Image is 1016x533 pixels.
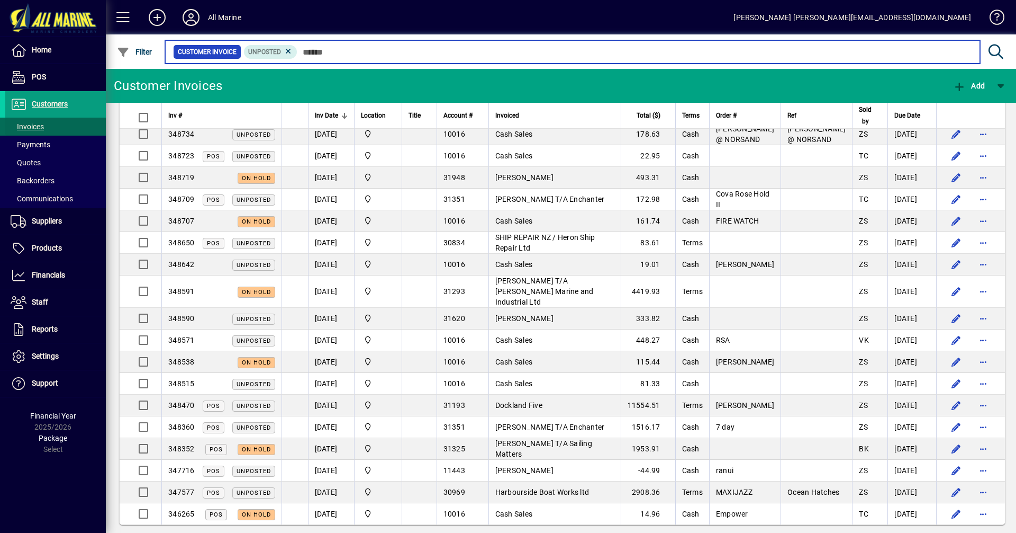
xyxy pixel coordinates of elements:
[682,217,700,225] span: Cash
[947,462,964,479] button: Edit
[168,423,195,431] span: 348360
[621,189,675,210] td: 172.98
[947,440,964,457] button: Edit
[975,191,992,208] button: More options
[443,379,465,388] span: 10016
[787,488,839,496] span: Ocean Hatches
[887,308,936,330] td: [DATE]
[5,118,106,136] a: Invoices
[361,421,395,433] span: Port Road
[5,136,106,154] a: Payments
[947,212,964,229] button: Edit
[975,375,992,392] button: More options
[5,172,106,190] a: Backorders
[361,259,395,270] span: Port Road
[682,358,700,366] span: Cash
[947,234,964,251] button: Edit
[495,439,592,458] span: [PERSON_NAME] T/A Sailing Matters
[443,445,465,453] span: 31325
[887,373,936,395] td: [DATE]
[207,153,220,160] span: POS
[5,37,106,64] a: Home
[11,194,73,203] span: Communications
[5,208,106,235] a: Suppliers
[174,8,208,27] button: Profile
[168,445,195,453] span: 348352
[621,123,675,145] td: 178.63
[621,373,675,395] td: 81.33
[207,240,220,247] span: POS
[495,401,542,410] span: Dockland Five
[315,110,348,121] div: Inv Date
[237,131,271,138] span: Unposted
[168,110,182,121] span: Inv #
[361,172,395,183] span: Port Road
[114,42,155,61] button: Filter
[308,123,354,145] td: [DATE]
[716,190,770,209] span: Cova Rose Hold II
[168,401,195,410] span: 348470
[947,256,964,273] button: Edit
[682,314,700,323] span: Cash
[637,110,660,121] span: Total ($)
[237,424,271,431] span: Unposted
[242,218,271,225] span: On hold
[361,334,395,346] span: Port Road
[733,9,971,26] div: [PERSON_NAME] [PERSON_NAME][EMAIL_ADDRESS][DOMAIN_NAME]
[621,460,675,482] td: -44.99
[859,260,868,269] span: ZS
[682,466,700,475] span: Cash
[361,399,395,411] span: Port Road
[237,316,271,323] span: Unposted
[947,375,964,392] button: Edit
[859,488,868,496] span: ZS
[237,337,271,344] span: Unposted
[237,240,271,247] span: Unposted
[975,234,992,251] button: More options
[5,289,106,316] a: Staff
[443,401,465,410] span: 31193
[32,73,46,81] span: POS
[975,419,992,436] button: More options
[117,48,152,56] span: Filter
[308,438,354,460] td: [DATE]
[947,419,964,436] button: Edit
[682,260,700,269] span: Cash
[443,238,465,247] span: 30834
[168,510,195,518] span: 346265
[248,48,281,56] span: Unposted
[887,503,936,525] td: [DATE]
[716,260,774,269] span: [PERSON_NAME]
[495,173,554,182] span: [PERSON_NAME]
[495,488,589,496] span: Harbourside Boat Works ltd
[621,395,675,416] td: 11554.51
[207,490,220,496] span: POS
[682,110,700,121] span: Terms
[859,314,868,323] span: ZS
[621,482,675,503] td: 2908.36
[443,217,465,225] span: 10016
[32,271,65,279] span: Financials
[859,379,868,388] span: ZS
[859,358,868,366] span: ZS
[859,401,868,410] span: ZS
[308,232,354,254] td: [DATE]
[443,152,465,160] span: 10016
[947,169,964,186] button: Edit
[975,505,992,522] button: More options
[975,283,992,300] button: More options
[168,379,195,388] span: 348515
[975,332,992,349] button: More options
[495,466,554,475] span: [PERSON_NAME]
[682,401,703,410] span: Terms
[887,482,936,503] td: [DATE]
[887,145,936,167] td: [DATE]
[947,147,964,164] button: Edit
[859,195,868,203] span: TC
[32,244,62,252] span: Products
[168,260,195,269] span: 348642
[716,423,734,431] span: 7 day
[495,423,605,431] span: [PERSON_NAME] T/A Enchanter
[495,379,533,388] span: Cash Sales
[975,212,992,229] button: More options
